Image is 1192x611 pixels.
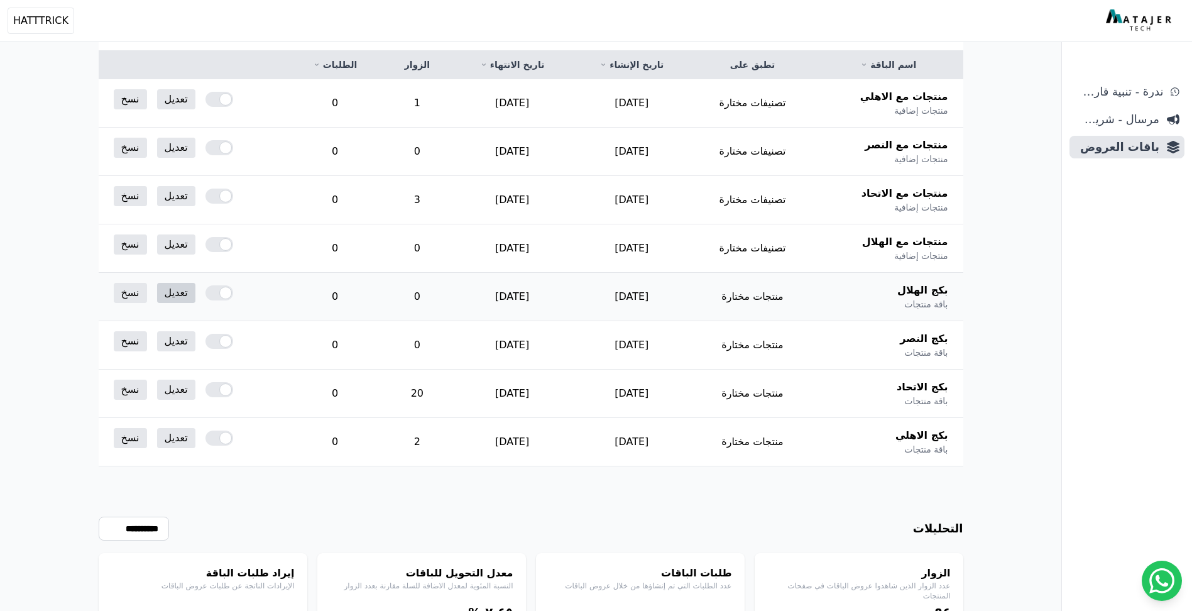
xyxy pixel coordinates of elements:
[111,581,295,591] p: الإيرادات الناتجة عن طلبات عروض الباقات
[452,418,572,466] td: [DATE]
[691,418,814,466] td: منتجات مختارة
[382,176,452,224] td: 3
[572,370,691,418] td: [DATE]
[865,138,948,153] span: منتجات مع النصر
[862,234,948,250] span: منتجات مع الهلال
[572,321,691,370] td: [DATE]
[382,273,452,321] td: 0
[549,581,732,591] p: عدد الطلبات التي تم إنشاؤها من خلال عروض الباقات
[767,566,951,581] h4: الزوار
[157,331,195,351] a: تعديل
[572,224,691,273] td: [DATE]
[382,370,452,418] td: 20
[691,79,814,128] td: تصنيفات مختارة
[288,321,382,370] td: 0
[288,79,382,128] td: 0
[1074,83,1163,101] span: ندرة - تنبية قارب علي النفاذ
[114,89,147,109] a: نسخ
[904,298,948,311] span: باقة منتجات
[288,273,382,321] td: 0
[382,79,452,128] td: 1
[288,176,382,224] td: 0
[1074,138,1159,156] span: باقات العروض
[382,224,452,273] td: 0
[8,8,74,34] button: HATTTRICK
[691,128,814,176] td: تصنيفات مختارة
[114,331,147,351] a: نسخ
[900,331,948,346] span: بكج النصر
[861,186,948,201] span: منتجات مع الاتحاد
[452,224,572,273] td: [DATE]
[894,201,948,214] span: منتجات إضافية
[572,79,691,128] td: [DATE]
[894,104,948,117] span: منتجات إضافية
[767,581,951,601] p: عدد الزوار الذين شاهدوا عروض الباقات في صفحات المنتجات
[894,250,948,262] span: منتجات إضافية
[572,128,691,176] td: [DATE]
[157,89,195,109] a: تعديل
[157,380,195,400] a: تعديل
[829,58,948,71] a: اسم الباقة
[572,273,691,321] td: [DATE]
[114,234,147,255] a: نسخ
[572,176,691,224] td: [DATE]
[691,370,814,418] td: منتجات مختارة
[114,428,147,448] a: نسخ
[382,51,452,79] th: الزوار
[382,418,452,466] td: 2
[288,418,382,466] td: 0
[913,520,963,537] h3: التحليلات
[452,273,572,321] td: [DATE]
[157,138,195,158] a: تعديل
[157,234,195,255] a: تعديل
[572,418,691,466] td: [DATE]
[288,224,382,273] td: 0
[13,13,68,28] span: HATTTRICK
[157,428,195,448] a: تعديل
[691,176,814,224] td: تصنيفات مختارة
[330,581,513,591] p: النسبة المئوية لمعدل الاضافة للسلة مقارنة بعدد الزوار
[303,58,367,71] a: الطلبات
[904,346,948,359] span: باقة منتجات
[452,370,572,418] td: [DATE]
[468,58,557,71] a: تاريخ الانتهاء
[691,224,814,273] td: تصنيفات مختارة
[1106,9,1174,32] img: MatajerTech Logo
[860,89,948,104] span: منتجات مع الاهلي
[904,395,948,407] span: باقة منتجات
[691,51,814,79] th: تطبق على
[330,566,513,581] h4: معدل التحويل للباقات
[157,186,195,206] a: تعديل
[452,79,572,128] td: [DATE]
[897,380,948,395] span: بكج الاتحاد
[587,58,676,71] a: تاريخ الإنشاء
[691,321,814,370] td: منتجات مختارة
[382,128,452,176] td: 0
[114,186,147,206] a: نسخ
[895,428,948,443] span: بكج الاهلي
[452,176,572,224] td: [DATE]
[1074,111,1159,128] span: مرسال - شريط دعاية
[111,566,295,581] h4: إيراد طلبات الباقة
[382,321,452,370] td: 0
[114,380,147,400] a: نسخ
[288,370,382,418] td: 0
[452,128,572,176] td: [DATE]
[549,566,732,581] h4: طلبات الباقات
[157,283,195,303] a: تعديل
[452,321,572,370] td: [DATE]
[114,138,147,158] a: نسخ
[904,443,948,456] span: باقة منتجات
[894,153,948,165] span: منتجات إضافية
[691,273,814,321] td: منتجات مختارة
[114,283,147,303] a: نسخ
[897,283,948,298] span: بكج الهلال
[288,128,382,176] td: 0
